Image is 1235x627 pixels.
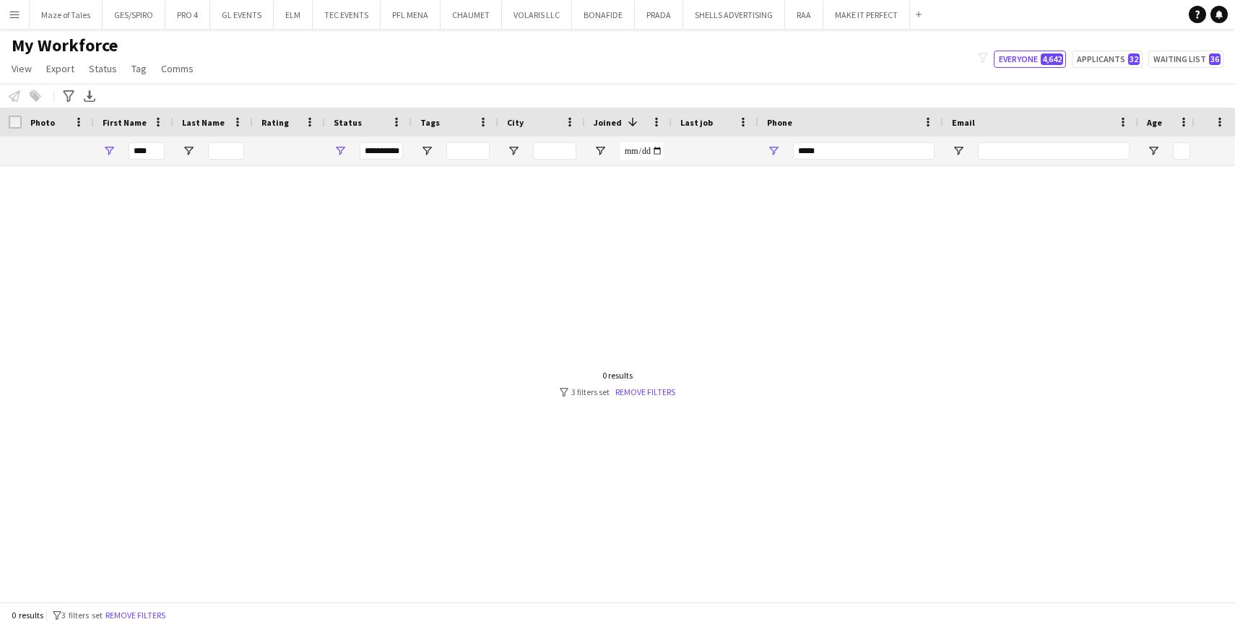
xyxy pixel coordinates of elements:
[785,1,823,29] button: RAA
[274,1,313,29] button: ELM
[1072,51,1143,68] button: Applicants32
[420,144,433,157] button: Open Filter Menu
[1147,144,1160,157] button: Open Filter Menu
[334,117,362,128] span: Status
[1041,53,1063,65] span: 4,642
[208,142,244,160] input: Last Name Filter Input
[594,144,607,157] button: Open Filter Menu
[103,607,168,623] button: Remove filters
[441,1,502,29] button: CHAUMET
[420,117,440,128] span: Tags
[61,610,103,620] span: 3 filters set
[978,142,1130,160] input: Email Filter Input
[680,117,713,128] span: Last job
[210,1,274,29] button: GL EVENTS
[793,142,935,160] input: Phone Filter Input
[155,59,199,78] a: Comms
[620,142,663,160] input: Joined Filter Input
[381,1,441,29] button: PFL MENA
[683,1,785,29] button: SHELLS ADVERTISING
[81,87,98,105] app-action-btn: Export XLSX
[9,116,22,129] input: Column with Header Selection
[560,370,675,381] div: 0 results
[767,117,792,128] span: Phone
[1173,142,1190,160] input: Age Filter Input
[507,144,520,157] button: Open Filter Menu
[161,62,194,75] span: Comms
[502,1,572,29] button: VOLARIS LLC
[83,59,123,78] a: Status
[952,117,975,128] span: Email
[46,62,74,75] span: Export
[1128,53,1140,65] span: 32
[1147,117,1162,128] span: Age
[182,144,195,157] button: Open Filter Menu
[182,117,225,128] span: Last Name
[129,142,165,160] input: First Name Filter Input
[126,59,152,78] a: Tag
[12,35,118,56] span: My Workforce
[6,59,38,78] a: View
[103,1,165,29] button: GES/SPIRO
[1209,53,1221,65] span: 36
[635,1,683,29] button: PRADA
[261,117,289,128] span: Rating
[572,1,635,29] button: BONAFIDE
[89,62,117,75] span: Status
[131,62,147,75] span: Tag
[446,142,490,160] input: Tags Filter Input
[507,117,524,128] span: City
[1148,51,1223,68] button: Waiting list36
[334,144,347,157] button: Open Filter Menu
[767,144,780,157] button: Open Filter Menu
[12,62,32,75] span: View
[165,1,210,29] button: PRO 4
[313,1,381,29] button: TEC EVENTS
[30,117,55,128] span: Photo
[952,144,965,157] button: Open Filter Menu
[823,1,910,29] button: MAKE IT PERFECT
[60,87,77,105] app-action-btn: Advanced filters
[560,386,675,397] div: 3 filters set
[40,59,80,78] a: Export
[533,142,576,160] input: City Filter Input
[594,117,622,128] span: Joined
[103,144,116,157] button: Open Filter Menu
[103,117,147,128] span: First Name
[994,51,1066,68] button: Everyone4,642
[30,1,103,29] button: Maze of Tales
[615,386,675,397] a: Remove filters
